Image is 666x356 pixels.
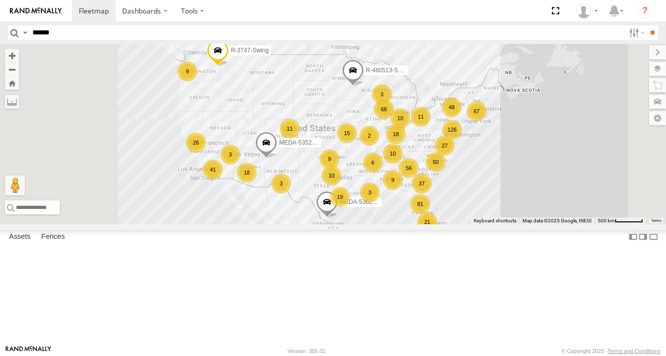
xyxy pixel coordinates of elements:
[649,111,666,125] label: Map Settings
[628,230,638,244] label: Dock Summary Table to the Left
[360,182,380,202] div: 3
[363,153,383,173] div: 6
[412,174,432,193] div: 37
[21,25,29,40] label: Search Query
[271,174,291,193] div: 3
[383,144,403,164] div: 10
[337,123,357,143] div: 15
[649,230,659,244] label: Hide Summary Table
[442,97,462,117] div: 48
[5,95,19,109] label: Measure
[231,47,269,54] span: R-3747-Swing
[5,49,19,62] button: Zoom in
[5,76,19,90] button: Zoom Home
[220,145,240,165] div: 3
[5,62,19,76] button: Zoom out
[417,212,437,232] div: 21
[5,346,51,356] a: Visit our Website
[366,67,410,74] span: R-460513-Swing
[637,3,653,19] i: ?
[467,101,487,121] div: 67
[4,230,35,244] label: Assets
[330,187,350,207] div: 19
[435,136,455,156] div: 27
[288,348,326,354] div: Version: 305.02
[411,107,431,127] div: 11
[598,218,615,223] span: 500 km
[386,124,406,144] div: 18
[399,158,419,178] div: 56
[638,230,648,244] label: Dock Summary Table to the Right
[522,218,592,223] span: Map data ©2025 Google, INEGI
[36,230,70,244] label: Fences
[322,166,341,185] div: 10
[237,163,257,182] div: 18
[595,217,646,224] button: Map Scale: 500 km per 53 pixels
[372,84,392,104] div: 3
[625,25,647,40] label: Search Filter Options
[474,217,516,224] button: Keyboard shortcuts
[186,133,206,153] div: 26
[374,99,394,119] div: 68
[10,7,62,14] img: rand-logo.svg
[359,126,379,146] div: 2
[608,348,661,354] a: Terms and Conditions
[280,119,300,139] div: 11
[651,219,662,223] a: Terms
[383,170,403,190] div: 9
[5,176,25,195] button: Drag Pegman onto the map to open Street View
[177,61,197,81] div: 9
[410,194,430,214] div: 81
[203,160,223,179] div: 41
[320,149,339,169] div: 9
[573,3,602,18] div: Tim Albro
[426,152,446,172] div: 50
[279,140,331,147] span: MEDA-535215-Roll
[561,348,661,354] div: © Copyright 2025 -
[390,108,410,128] div: 10
[442,120,462,140] div: 126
